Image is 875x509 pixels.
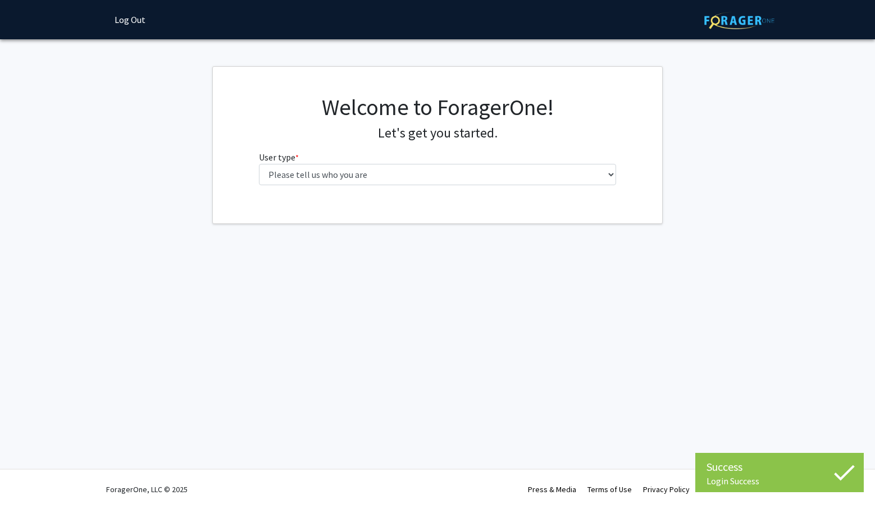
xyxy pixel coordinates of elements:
[259,94,617,121] h1: Welcome to ForagerOne!
[106,470,188,509] div: ForagerOne, LLC © 2025
[528,484,576,494] a: Press & Media
[707,458,853,475] div: Success
[587,484,632,494] a: Terms of Use
[643,484,690,494] a: Privacy Policy
[259,150,299,164] label: User type
[704,12,774,29] img: ForagerOne Logo
[707,475,853,487] div: Login Success
[259,125,617,141] h4: Let's get you started.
